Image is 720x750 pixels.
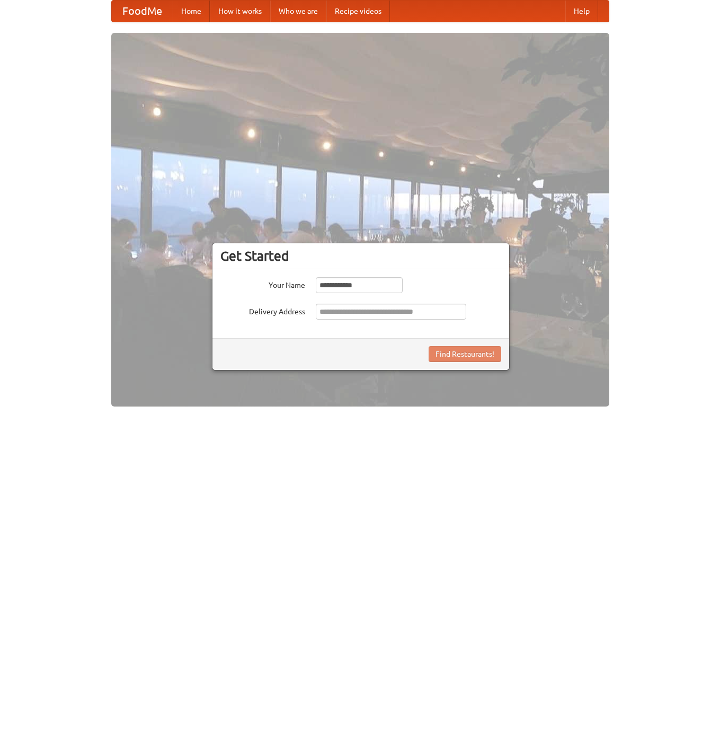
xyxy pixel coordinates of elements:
[220,277,305,290] label: Your Name
[173,1,210,22] a: Home
[429,346,501,362] button: Find Restaurants!
[565,1,598,22] a: Help
[326,1,390,22] a: Recipe videos
[270,1,326,22] a: Who we are
[220,304,305,317] label: Delivery Address
[210,1,270,22] a: How it works
[220,248,501,264] h3: Get Started
[112,1,173,22] a: FoodMe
